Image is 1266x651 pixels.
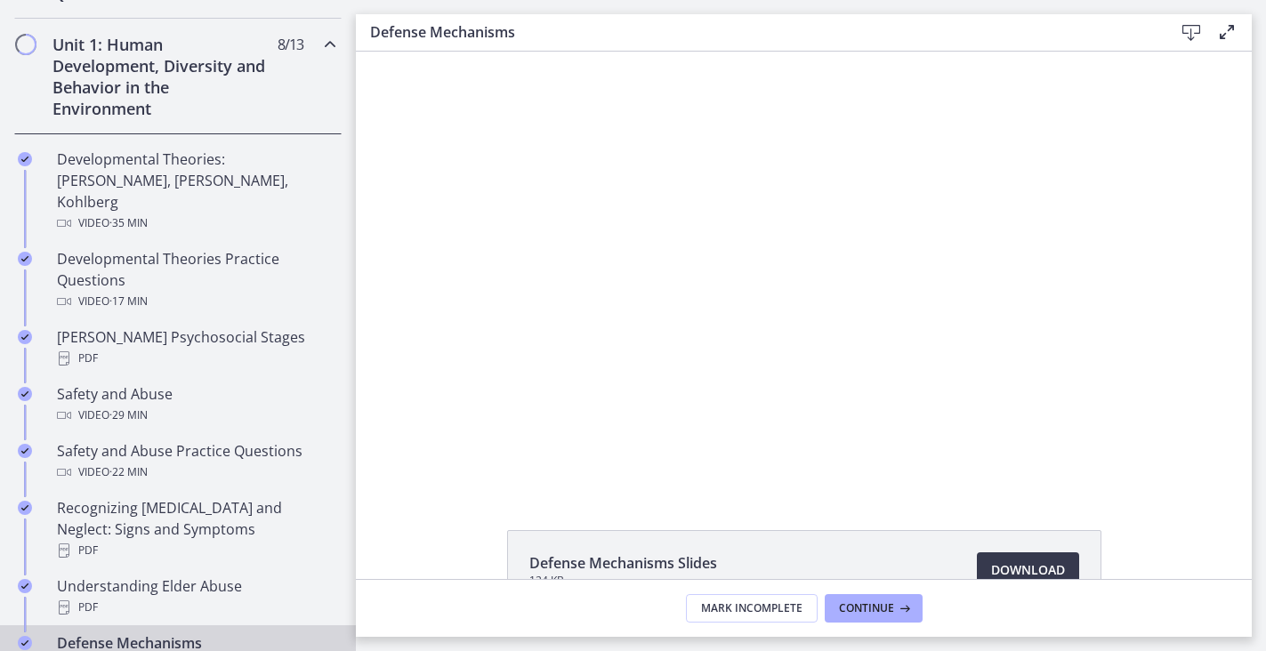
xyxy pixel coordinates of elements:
i: Completed [18,501,32,515]
i: Completed [18,387,32,401]
a: Download [977,552,1079,588]
div: Safety and Abuse [57,383,335,426]
span: · 35 min [109,213,148,234]
i: Completed [18,152,32,166]
span: Mark Incomplete [701,601,802,615]
button: Continue [825,594,923,623]
div: PDF [57,348,335,369]
span: Download [991,559,1065,581]
div: Developmental Theories: [PERSON_NAME], [PERSON_NAME], Kohlberg [57,149,335,234]
div: Developmental Theories Practice Questions [57,248,335,312]
span: · 17 min [109,291,148,312]
button: Mark Incomplete [686,594,818,623]
i: Completed [18,636,32,650]
div: Video [57,405,335,426]
div: Video [57,213,335,234]
h3: Defense Mechanisms [370,21,1145,43]
span: Defense Mechanisms Slides [529,552,717,574]
span: · 22 min [109,462,148,483]
div: [PERSON_NAME] Psychosocial Stages [57,326,335,369]
i: Completed [18,444,32,458]
i: Completed [18,330,32,344]
div: Safety and Abuse Practice Questions [57,440,335,483]
span: · 29 min [109,405,148,426]
div: Video [57,462,335,483]
i: Completed [18,579,32,593]
h2: Unit 1: Human Development, Diversity and Behavior in the Environment [52,34,270,119]
div: PDF [57,540,335,561]
div: Understanding Elder Abuse [57,575,335,618]
div: PDF [57,597,335,618]
span: 8 / 13 [278,34,303,55]
iframe: Video Lesson [356,52,1252,489]
i: Completed [18,252,32,266]
div: Video [57,291,335,312]
span: 124 KB [529,574,717,588]
div: Recognizing [MEDICAL_DATA] and Neglect: Signs and Symptoms [57,497,335,561]
span: Continue [839,601,894,615]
